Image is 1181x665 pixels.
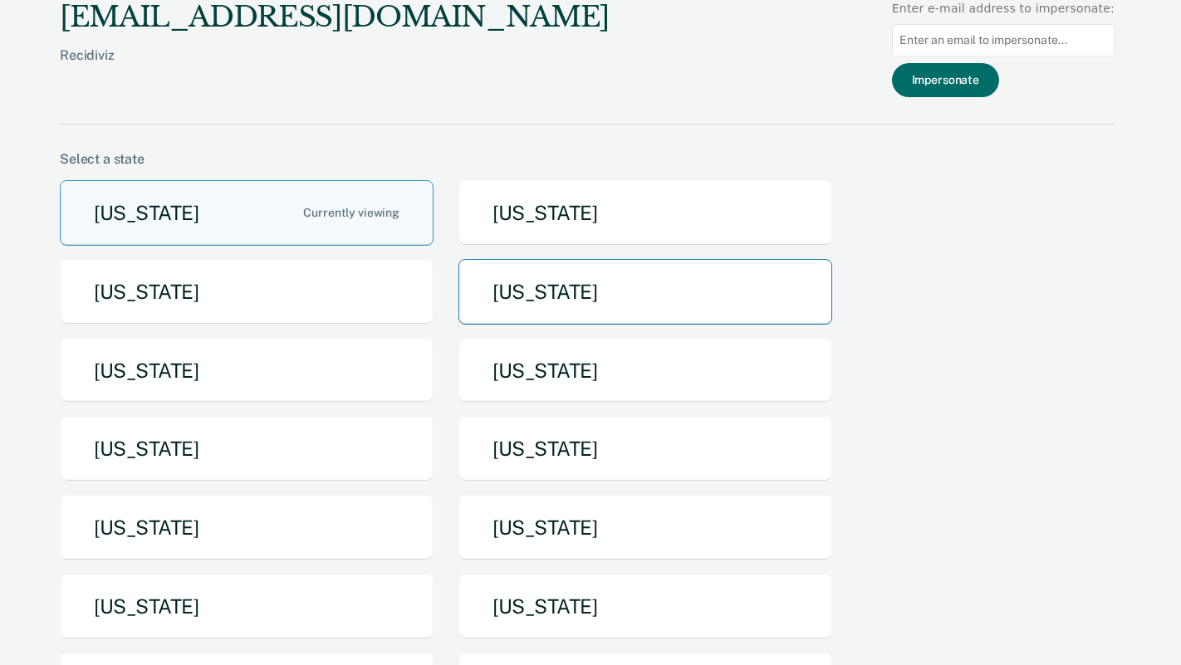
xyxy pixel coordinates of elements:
div: Select a state [60,151,1115,167]
button: [US_STATE] [458,495,832,560]
button: [US_STATE] [458,416,832,482]
button: [US_STATE] [60,338,434,403]
button: [US_STATE] [60,416,434,482]
button: [US_STATE] [60,574,434,639]
div: Recidiviz [60,47,610,90]
button: [US_STATE] [60,180,434,246]
button: [US_STATE] [458,338,832,403]
button: [US_STATE] [60,495,434,560]
input: Enter an email to impersonate... [892,24,1115,56]
button: [US_STATE] [458,259,832,325]
button: [US_STATE] [458,574,832,639]
button: [US_STATE] [458,180,832,246]
button: Impersonate [892,63,999,97]
button: [US_STATE] [60,259,434,325]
